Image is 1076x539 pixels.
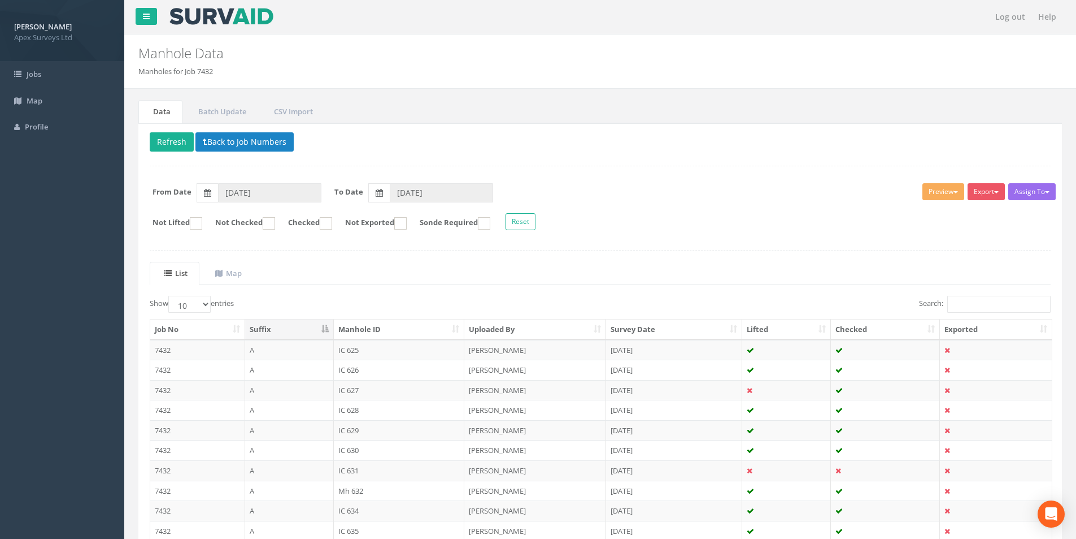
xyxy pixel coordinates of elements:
li: Manholes for Job 7432 [138,66,213,77]
td: A [245,380,334,400]
button: Back to Job Numbers [195,132,294,152]
td: 7432 [150,400,245,420]
td: IC 630 [334,440,465,460]
th: Lifted: activate to sort column ascending [742,320,831,340]
td: [DATE] [606,400,742,420]
td: IC 629 [334,420,465,441]
td: A [245,360,334,380]
td: [DATE] [606,481,742,501]
a: Data [138,100,182,123]
input: From Date [218,183,321,202]
label: To Date [334,187,363,197]
td: IC 634 [334,501,465,521]
label: Sonde Required [408,217,490,230]
td: [PERSON_NAME] [464,481,606,501]
td: [DATE] [606,420,742,441]
input: To Date [390,183,493,202]
label: Not Lifted [141,217,202,230]
th: Exported: activate to sort column ascending [940,320,1052,340]
td: 7432 [150,460,245,481]
div: Open Intercom Messenger [1038,501,1065,528]
h2: Manhole Data [138,46,905,61]
td: [DATE] [606,380,742,400]
button: Reset [506,213,535,230]
a: Map [201,262,254,285]
span: Map [27,96,42,106]
td: [PERSON_NAME] [464,440,606,460]
td: IC 631 [334,460,465,481]
uib-tab-heading: Map [215,268,242,278]
td: A [245,440,334,460]
uib-tab-heading: List [164,268,188,278]
label: Not Checked [204,217,275,230]
td: [PERSON_NAME] [464,420,606,441]
label: From Date [153,187,191,197]
button: Export [968,183,1005,200]
td: 7432 [150,420,245,441]
td: A [245,420,334,441]
td: [PERSON_NAME] [464,460,606,481]
td: 7432 [150,481,245,501]
button: Preview [922,183,964,200]
th: Job No: activate to sort column ascending [150,320,245,340]
th: Survey Date: activate to sort column ascending [606,320,742,340]
td: [PERSON_NAME] [464,501,606,521]
a: List [150,262,199,285]
td: 7432 [150,360,245,380]
a: CSV Import [259,100,325,123]
label: Show entries [150,296,234,313]
td: A [245,400,334,420]
td: A [245,481,334,501]
td: IC 628 [334,400,465,420]
td: [PERSON_NAME] [464,360,606,380]
th: Uploaded By: activate to sort column ascending [464,320,606,340]
td: [DATE] [606,360,742,380]
label: Checked [277,217,332,230]
a: Batch Update [184,100,258,123]
td: [DATE] [606,440,742,460]
td: 7432 [150,501,245,521]
td: [PERSON_NAME] [464,340,606,360]
input: Search: [947,296,1051,313]
td: Mh 632 [334,481,465,501]
td: IC 625 [334,340,465,360]
button: Refresh [150,132,194,152]
select: Showentries [168,296,211,313]
td: [DATE] [606,460,742,481]
td: 7432 [150,380,245,400]
span: Profile [25,122,48,132]
td: [PERSON_NAME] [464,380,606,400]
td: [DATE] [606,340,742,360]
td: 7432 [150,340,245,360]
label: Not Exported [334,217,407,230]
td: 7432 [150,440,245,460]
td: A [245,340,334,360]
strong: [PERSON_NAME] [14,21,72,32]
span: Jobs [27,69,41,79]
td: [PERSON_NAME] [464,400,606,420]
a: [PERSON_NAME] Apex Surveys Ltd [14,19,110,42]
td: A [245,501,334,521]
button: Assign To [1008,183,1056,200]
th: Suffix: activate to sort column descending [245,320,334,340]
td: IC 626 [334,360,465,380]
th: Manhole ID: activate to sort column ascending [334,320,465,340]
td: [DATE] [606,501,742,521]
td: A [245,460,334,481]
th: Checked: activate to sort column ascending [831,320,940,340]
span: Apex Surveys Ltd [14,32,110,43]
label: Search: [919,296,1051,313]
td: IC 627 [334,380,465,400]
